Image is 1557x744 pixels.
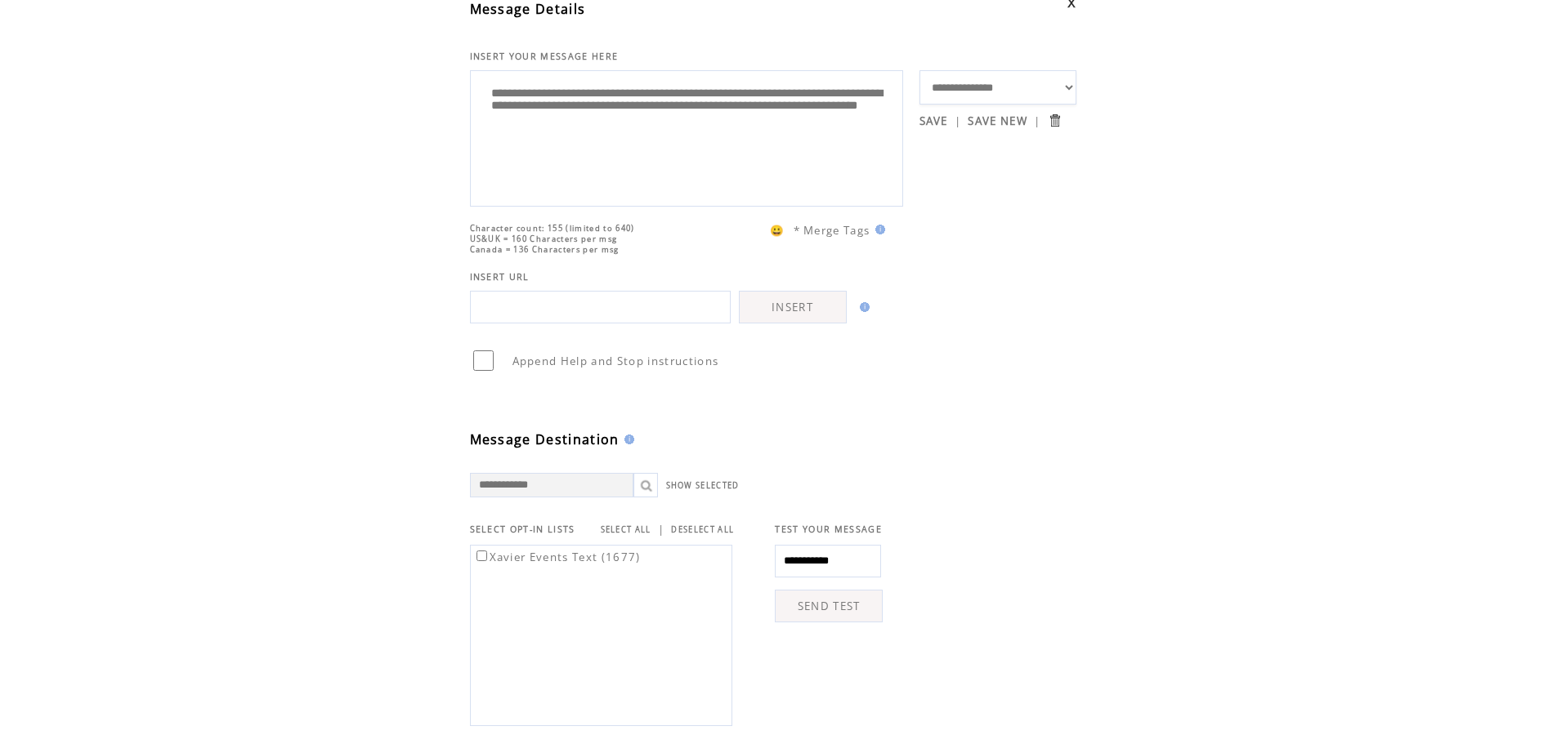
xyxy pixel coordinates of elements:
[739,291,847,323] a: INSERT
[855,302,870,312] img: help.gif
[470,244,620,255] span: Canada = 136 Characters per msg
[794,223,870,238] span: * Merge Tags
[775,523,882,535] span: TEST YOUR MESSAGE
[770,223,785,238] span: 😀
[968,114,1027,128] a: SAVE NEW
[473,550,641,564] label: Xavier Events Text (1677)
[476,550,487,561] input: Xavier Events Text (1677)
[775,590,883,622] a: SEND TEST
[620,434,634,444] img: help.gif
[601,524,651,535] a: SELECT ALL
[470,51,619,62] span: INSERT YOUR MESSAGE HERE
[1034,114,1040,128] span: |
[470,223,635,234] span: Character count: 155 (limited to 640)
[671,524,734,535] a: DESELECT ALL
[666,480,740,491] a: SHOW SELECTED
[955,114,961,128] span: |
[470,523,575,535] span: SELECT OPT-IN LISTS
[658,522,664,537] span: |
[870,225,885,234] img: help.gif
[919,114,948,128] a: SAVE
[470,271,530,283] span: INSERT URL
[1047,113,1063,128] input: Submit
[470,430,620,448] span: Message Destination
[512,354,719,368] span: Append Help and Stop instructions
[470,234,618,244] span: US&UK = 160 Characters per msg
